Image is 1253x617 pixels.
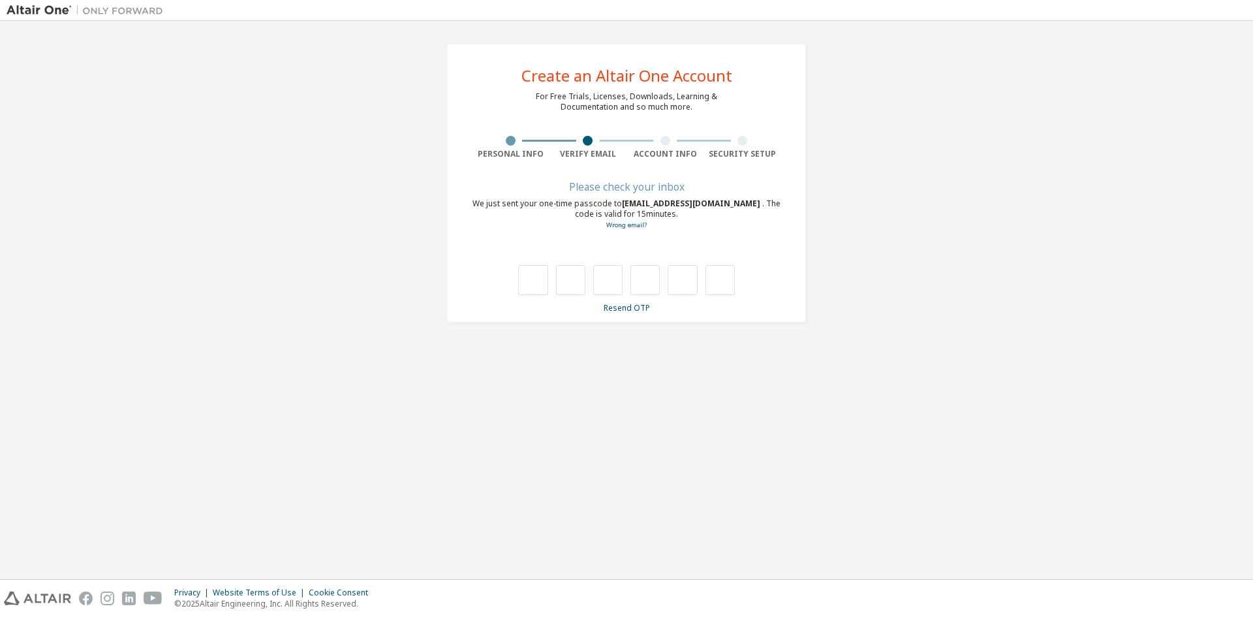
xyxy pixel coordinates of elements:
[174,598,376,609] p: © 2025 Altair Engineering, Inc. All Rights Reserved.
[309,588,376,598] div: Cookie Consent
[7,4,170,17] img: Altair One
[704,149,782,159] div: Security Setup
[174,588,213,598] div: Privacy
[472,183,781,191] div: Please check your inbox
[472,149,549,159] div: Personal Info
[606,221,647,229] a: Go back to the registration form
[122,592,136,605] img: linkedin.svg
[213,588,309,598] div: Website Terms of Use
[79,592,93,605] img: facebook.svg
[622,198,762,209] span: [EMAIL_ADDRESS][DOMAIN_NAME]
[144,592,162,605] img: youtube.svg
[626,149,704,159] div: Account Info
[4,592,71,605] img: altair_logo.svg
[521,68,732,84] div: Create an Altair One Account
[101,592,114,605] img: instagram.svg
[536,91,717,112] div: For Free Trials, Licenses, Downloads, Learning & Documentation and so much more.
[549,149,627,159] div: Verify Email
[472,198,781,230] div: We just sent your one-time passcode to . The code is valid for 15 minutes.
[604,302,650,313] a: Resend OTP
